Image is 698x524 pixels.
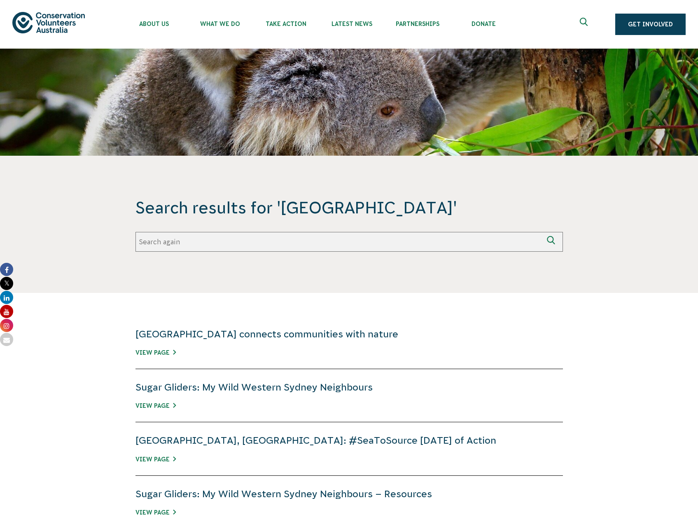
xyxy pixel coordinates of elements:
span: Partnerships [385,21,451,27]
a: View Page [135,402,176,409]
a: View Page [135,456,176,463]
a: Sugar Gliders: My Wild Western Sydney Neighbours – Resources [135,489,432,499]
span: About Us [121,21,187,27]
span: Donate [451,21,516,27]
span: Latest News [319,21,385,27]
input: Search again [135,232,543,252]
a: View Page [135,509,176,516]
a: [GEOGRAPHIC_DATA], [GEOGRAPHIC_DATA]: #SeaToSource [DATE] of Action [135,435,496,446]
span: Take Action [253,21,319,27]
button: Expand search box Close search box [575,14,595,34]
span: Expand search box [580,18,590,31]
a: [GEOGRAPHIC_DATA] connects communities with nature [135,329,398,339]
a: View Page [135,349,176,356]
img: logo.svg [12,12,85,33]
span: What We Do [187,21,253,27]
a: Get Involved [615,14,686,35]
span: Search results for '[GEOGRAPHIC_DATA]' [135,197,563,218]
a: Sugar Gliders: My Wild Western Sydney Neighbours [135,382,373,393]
